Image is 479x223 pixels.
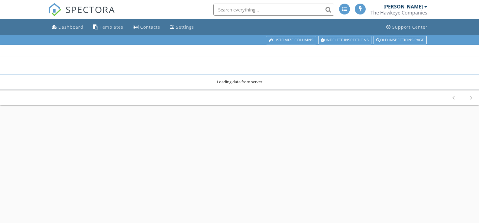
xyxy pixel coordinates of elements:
[140,24,160,30] div: Contacts
[91,22,126,33] a: Templates
[58,24,83,30] div: Dashboard
[100,24,123,30] div: Templates
[176,24,194,30] div: Settings
[131,22,163,33] a: Contacts
[384,4,423,10] div: [PERSON_NAME]
[371,10,427,16] div: The Hawkeye Companies
[167,22,196,33] a: Settings
[48,8,115,21] a: SPECTORA
[374,36,427,44] a: Old inspections page
[213,4,334,16] input: Search everything...
[384,22,430,33] a: Support Center
[48,3,61,16] img: The Best Home Inspection Software - Spectora
[318,36,371,44] a: Undelete inspections
[49,22,86,33] a: Dashboard
[66,3,115,16] span: SPECTORA
[392,24,428,30] div: Support Center
[266,36,316,44] a: Customize Columns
